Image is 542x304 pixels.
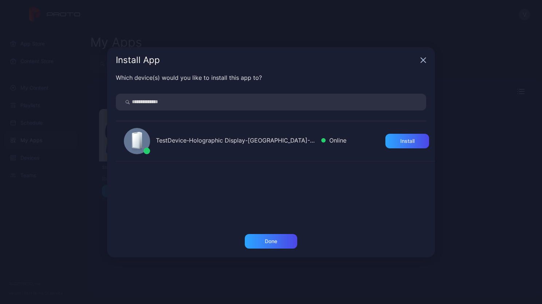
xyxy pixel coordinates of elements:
div: TestDevice-Holographic Display-[GEOGRAPHIC_DATA]-500West-Showcase [156,136,315,147]
button: Install [385,134,429,148]
div: Done [265,238,277,244]
button: Done [245,234,297,249]
div: Online [321,136,346,147]
div: Install App [116,56,417,65]
div: Install [400,138,415,144]
div: Which device(s) would you like to install this app to? [116,73,426,82]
